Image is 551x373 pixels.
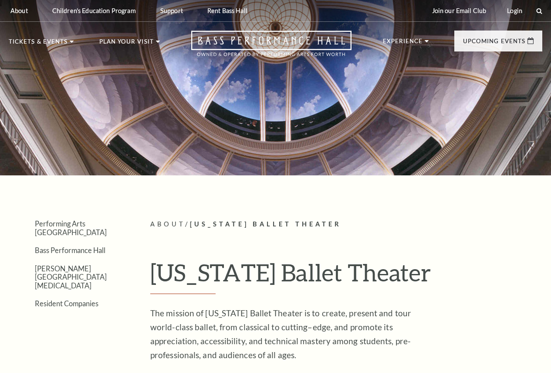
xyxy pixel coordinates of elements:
p: Plan Your Visit [99,39,154,49]
p: Tickets & Events [9,39,68,49]
span: About [150,220,185,228]
a: Resident Companies [35,299,98,308]
p: / [150,219,542,230]
p: Support [160,7,183,14]
p: Rent Bass Hall [207,7,247,14]
p: The mission of [US_STATE] Ballet Theater is to create, present and tour world-class ballet, from ... [150,306,433,362]
p: Upcoming Events [463,38,525,49]
p: Children's Education Program [52,7,136,14]
a: [PERSON_NAME][GEOGRAPHIC_DATA][MEDICAL_DATA] [35,264,107,290]
span: [US_STATE] Ballet Theater [190,220,341,228]
p: About [10,7,28,14]
p: Experience [383,38,423,49]
a: Performing Arts [GEOGRAPHIC_DATA] [35,219,107,236]
a: Bass Performance Hall [35,246,105,254]
h1: [US_STATE] Ballet Theater [150,258,542,294]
